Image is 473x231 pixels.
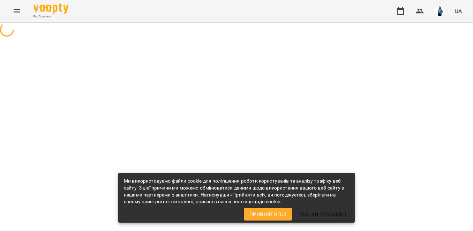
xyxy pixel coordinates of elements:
img: 164a4c0f3cf26cceff3e160a65b506fe.jpg [435,6,445,16]
span: For Business [33,14,68,19]
span: UA [455,7,462,15]
button: Menu [8,3,25,20]
button: UA [452,5,465,17]
img: Voopty Logo [33,3,68,14]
